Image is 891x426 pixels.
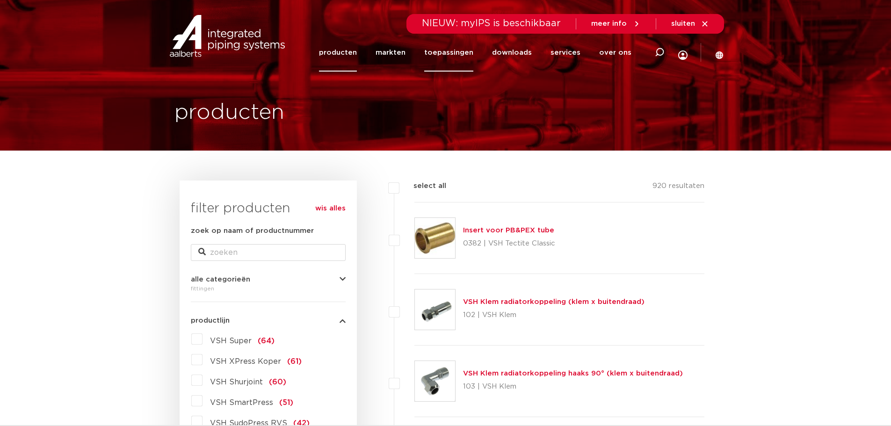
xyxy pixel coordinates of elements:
[210,337,252,345] span: VSH Super
[191,317,230,324] span: productlijn
[258,337,275,345] span: (64)
[678,31,688,74] div: my IPS
[319,34,357,72] a: producten
[463,298,645,305] a: VSH Klem radiatorkoppeling (klem x buitendraad)
[399,181,446,192] label: select all
[463,379,683,394] p: 103 | VSH Klem
[376,34,406,72] a: markten
[279,399,293,406] span: (51)
[599,34,631,72] a: over ons
[652,181,704,195] p: 920 resultaten
[191,244,346,261] input: zoeken
[315,203,346,214] a: wis alles
[463,236,555,251] p: 0382 | VSH Tectite Classic
[191,283,346,294] div: fittingen
[671,20,709,28] a: sluiten
[415,289,455,330] img: Thumbnail for VSH Klem radiatorkoppeling (klem x buitendraad)
[422,19,561,28] span: NIEUW: myIPS is beschikbaar
[319,34,631,72] nav: Menu
[463,308,645,323] p: 102 | VSH Klem
[415,361,455,401] img: Thumbnail for VSH Klem radiatorkoppeling haaks 90° (klem x buitendraad)
[210,399,273,406] span: VSH SmartPress
[210,378,263,386] span: VSH Shurjoint
[591,20,627,27] span: meer info
[463,227,554,234] a: Insert voor PB&PEX tube
[287,358,302,365] span: (61)
[191,199,346,218] h3: filter producten
[174,98,284,128] h1: producten
[191,276,250,283] span: alle categorieën
[671,20,695,27] span: sluiten
[191,276,346,283] button: alle categorieën
[269,378,286,386] span: (60)
[591,20,641,28] a: meer info
[551,34,580,72] a: services
[424,34,473,72] a: toepassingen
[191,317,346,324] button: productlijn
[191,225,314,237] label: zoek op naam of productnummer
[415,218,455,258] img: Thumbnail for Insert voor PB&PEX tube
[210,358,281,365] span: VSH XPress Koper
[463,370,683,377] a: VSH Klem radiatorkoppeling haaks 90° (klem x buitendraad)
[492,34,532,72] a: downloads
